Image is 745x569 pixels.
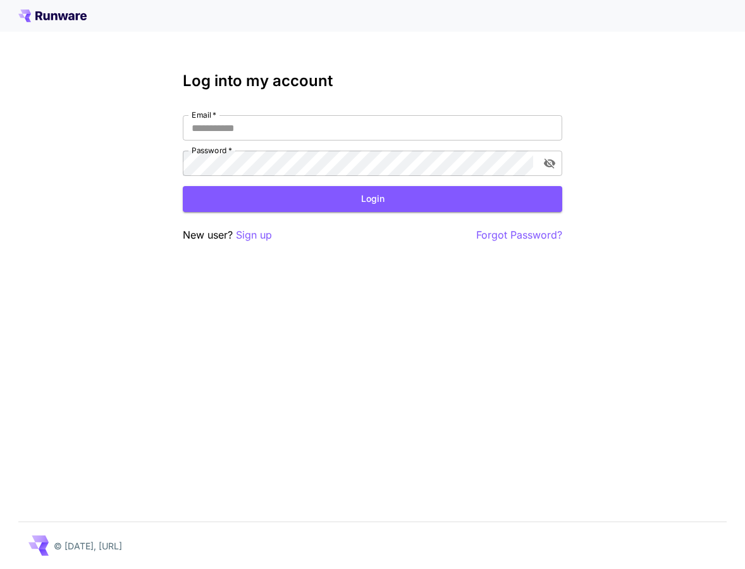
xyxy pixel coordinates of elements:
button: Forgot Password? [476,227,562,243]
label: Password [192,145,232,156]
p: © [DATE], [URL] [54,539,122,553]
label: Email [192,109,216,120]
h3: Log into my account [183,72,562,90]
button: Login [183,186,562,212]
button: toggle password visibility [538,152,561,175]
p: New user? [183,227,272,243]
button: Sign up [236,227,272,243]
